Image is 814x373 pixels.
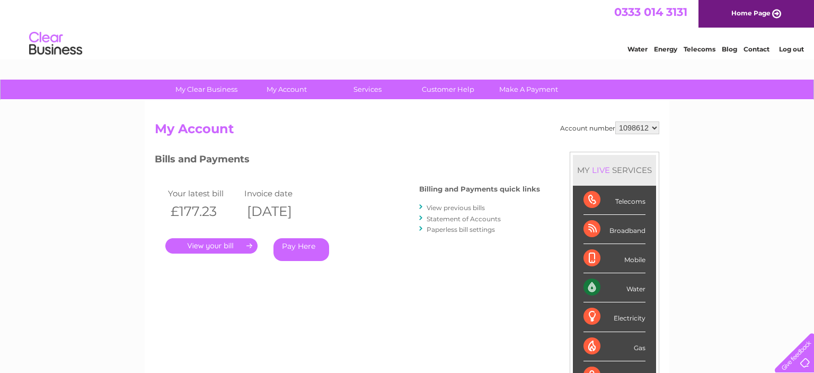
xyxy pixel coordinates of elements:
a: Water [627,45,648,53]
th: £177.23 [165,201,242,222]
div: Clear Business is a trading name of Verastar Limited (registered in [GEOGRAPHIC_DATA] No. 3667643... [157,6,658,51]
th: [DATE] [242,201,318,222]
a: Pay Here [273,238,329,261]
div: Telecoms [583,186,645,215]
a: Log out [779,45,804,53]
img: logo.png [29,28,83,60]
div: Broadband [583,215,645,244]
a: Services [324,80,411,99]
h2: My Account [155,122,659,142]
div: Mobile [583,244,645,273]
td: Invoice date [242,186,318,201]
div: Gas [583,332,645,361]
h3: Bills and Payments [155,152,540,170]
a: . [165,238,258,254]
a: View previous bills [427,204,485,212]
a: 0333 014 3131 [614,5,687,19]
div: Electricity [583,302,645,332]
td: Your latest bill [165,186,242,201]
div: MY SERVICES [573,155,656,185]
div: Water [583,273,645,302]
a: Telecoms [684,45,715,53]
a: Customer Help [404,80,492,99]
a: My Clear Business [163,80,250,99]
a: Energy [654,45,677,53]
a: Statement of Accounts [427,215,501,223]
h4: Billing and Payments quick links [419,185,540,193]
a: Blog [722,45,737,53]
div: LIVE [590,165,612,175]
a: Contact [744,45,769,53]
a: My Account [243,80,331,99]
a: Make A Payment [485,80,572,99]
a: Paperless bill settings [427,225,495,233]
div: Account number [560,122,659,134]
